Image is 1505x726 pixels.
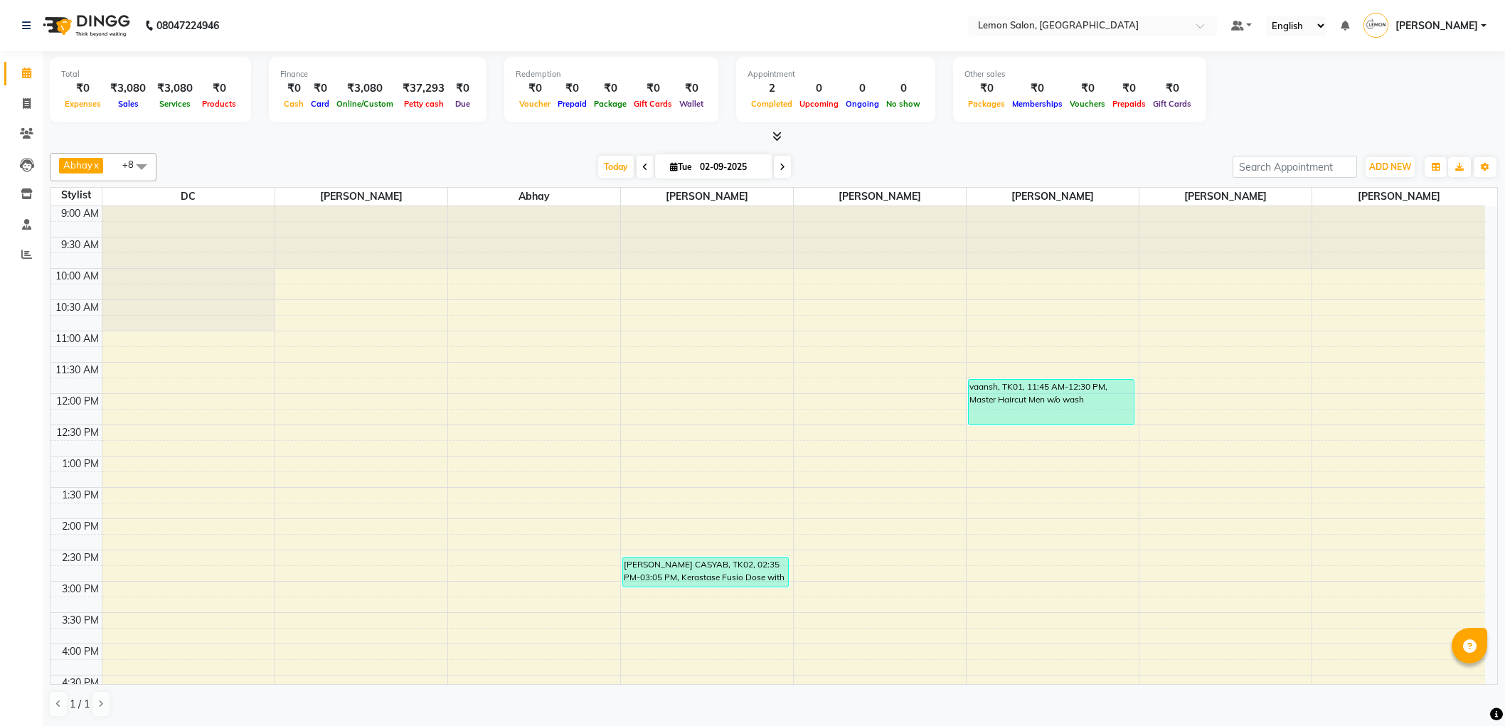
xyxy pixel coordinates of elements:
[1149,80,1195,97] div: ₹0
[969,380,1134,425] div: vaansh, TK01, 11:45 AM-12:30 PM, Master Haircut Men w/o wash
[448,188,620,205] span: Abhay
[400,99,447,109] span: Petty cash
[53,331,102,346] div: 11:00 AM
[156,6,219,46] b: 08047224946
[696,156,767,178] input: 2025-09-02
[59,488,102,503] div: 1:30 PM
[598,156,634,178] span: Today
[554,80,590,97] div: ₹0
[450,80,475,97] div: ₹0
[333,99,397,109] span: Online/Custom
[70,697,90,712] span: 1 / 1
[748,68,924,80] div: Appointment
[796,80,842,97] div: 0
[92,159,99,171] a: x
[1109,80,1149,97] div: ₹0
[452,99,474,109] span: Due
[59,519,102,534] div: 2:00 PM
[58,206,102,221] div: 9:00 AM
[122,159,144,170] span: +8
[1445,669,1491,712] iframe: chat widget
[58,237,102,252] div: 9:30 AM
[307,80,333,97] div: ₹0
[59,550,102,565] div: 2:30 PM
[516,68,707,80] div: Redemption
[794,188,966,205] span: [PERSON_NAME]
[198,80,240,97] div: ₹0
[53,363,102,378] div: 11:30 AM
[53,425,102,440] div: 12:30 PM
[1009,80,1066,97] div: ₹0
[1233,156,1357,178] input: Search Appointment
[1149,99,1195,109] span: Gift Cards
[156,99,194,109] span: Services
[198,99,240,109] span: Products
[36,6,134,46] img: logo
[280,99,307,109] span: Cash
[748,99,796,109] span: Completed
[397,80,450,97] div: ₹37,293
[676,99,707,109] span: Wallet
[59,676,102,690] div: 4:30 PM
[102,188,275,205] span: DC
[666,161,696,172] span: Tue
[105,80,151,97] div: ₹3,080
[516,99,554,109] span: Voucher
[61,80,105,97] div: ₹0
[630,80,676,97] div: ₹0
[151,80,198,97] div: ₹3,080
[280,68,475,80] div: Finance
[748,80,796,97] div: 2
[590,99,630,109] span: Package
[53,269,102,284] div: 10:00 AM
[115,99,142,109] span: Sales
[1066,80,1109,97] div: ₹0
[307,99,333,109] span: Card
[621,188,793,205] span: [PERSON_NAME]
[63,159,92,171] span: Abhay
[59,582,102,597] div: 3:00 PM
[50,188,102,203] div: Stylist
[516,80,554,97] div: ₹0
[964,80,1009,97] div: ₹0
[1369,161,1411,172] span: ADD NEW
[59,644,102,659] div: 4:00 PM
[61,68,240,80] div: Total
[630,99,676,109] span: Gift Cards
[964,68,1195,80] div: Other sales
[1312,188,1485,205] span: [PERSON_NAME]
[623,557,788,587] div: [PERSON_NAME] CASYAB, TK02, 02:35 PM-03:05 PM, Kerastase Fusio Dose with Layering [DEMOGRAPHIC_DA...
[1366,157,1415,177] button: ADD NEW
[59,613,102,628] div: 3:30 PM
[1009,99,1066,109] span: Memberships
[842,80,883,97] div: 0
[333,80,397,97] div: ₹3,080
[590,80,630,97] div: ₹0
[796,99,842,109] span: Upcoming
[1139,188,1312,205] span: [PERSON_NAME]
[61,99,105,109] span: Expenses
[842,99,883,109] span: Ongoing
[1363,13,1388,38] img: Jenny Shah
[1066,99,1109,109] span: Vouchers
[59,457,102,471] div: 1:00 PM
[967,188,1139,205] span: [PERSON_NAME]
[676,80,707,97] div: ₹0
[964,99,1009,109] span: Packages
[275,188,447,205] span: [PERSON_NAME]
[53,394,102,409] div: 12:00 PM
[53,300,102,315] div: 10:30 AM
[1395,18,1478,33] span: [PERSON_NAME]
[554,99,590,109] span: Prepaid
[883,99,924,109] span: No show
[883,80,924,97] div: 0
[280,80,307,97] div: ₹0
[1109,99,1149,109] span: Prepaids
